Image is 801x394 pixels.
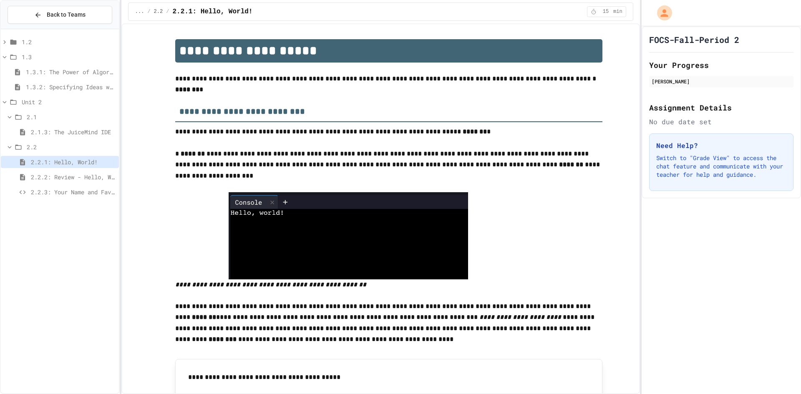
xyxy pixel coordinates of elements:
[22,38,116,46] span: 1.2
[22,98,116,106] span: Unit 2
[31,188,116,196] span: 2.2.3: Your Name and Favorite Movie
[172,7,252,17] span: 2.2.1: Hello, World!
[656,154,786,179] p: Switch to "Grade View" to access the chat feature and communicate with your teacher for help and ...
[27,143,116,151] span: 2.2
[31,128,116,136] span: 2.1.3: The JuiceMind IDE
[154,8,163,15] span: 2.2
[649,117,793,127] div: No due date set
[649,59,793,71] h2: Your Progress
[22,53,116,61] span: 1.3
[135,8,144,15] span: ...
[732,324,793,360] iframe: chat widget
[147,8,150,15] span: /
[47,10,86,19] span: Back to Teams
[166,8,169,15] span: /
[31,158,116,166] span: 2.2.1: Hello, World!
[656,141,786,151] h3: Need Help?
[613,8,622,15] span: min
[599,8,612,15] span: 15
[31,173,116,181] span: 2.2.2: Review - Hello, World!
[8,6,112,24] button: Back to Teams
[649,34,739,45] h1: FOCS-Fall-Period 2
[766,361,793,386] iframe: chat widget
[652,78,791,85] div: [PERSON_NAME]
[26,83,116,91] span: 1.3.2: Specifying Ideas with Pseudocode
[649,102,793,113] h2: Assignment Details
[648,3,674,23] div: My Account
[26,68,116,76] span: 1.3.1: The Power of Algorithms
[27,113,116,121] span: 2.1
